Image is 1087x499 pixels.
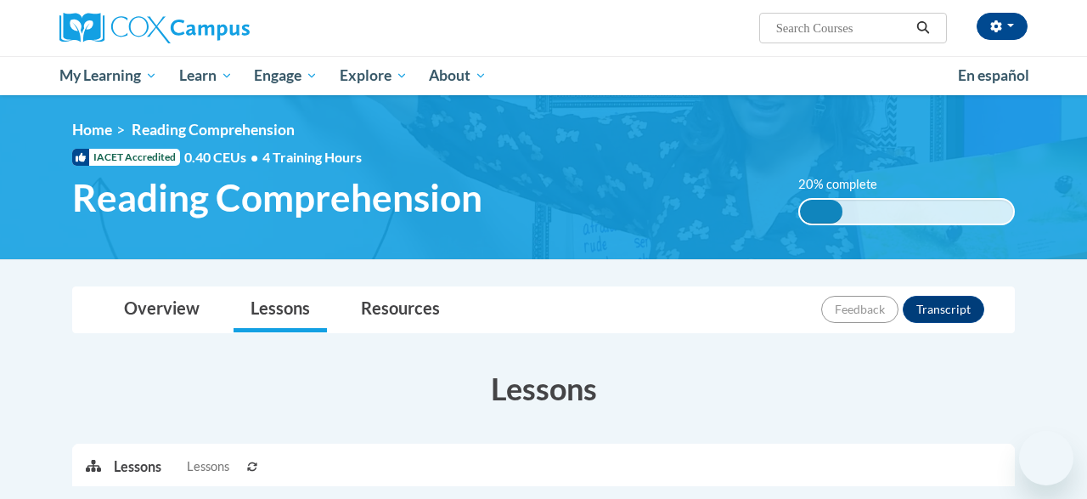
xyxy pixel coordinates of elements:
p: Lessons [114,457,161,476]
span: En español [958,66,1029,84]
a: Home [72,121,112,139]
button: Feedback [821,296,898,323]
span: Reading Comprehension [72,175,482,220]
a: About [419,56,498,95]
span: Lessons [187,457,229,476]
a: My Learning [48,56,168,95]
span: Explore [340,65,408,86]
a: En español [947,58,1040,94]
span: Engage [254,65,318,86]
button: Transcript [903,296,984,323]
a: Cox Campus [59,13,365,43]
label: 20% complete [798,175,896,194]
h3: Lessons [72,367,1015,410]
span: IACET Accredited [72,149,180,166]
span: Learn [179,65,233,86]
a: Lessons [234,287,327,332]
div: 20% complete [800,200,842,224]
a: Resources [344,287,457,332]
span: My Learning [59,65,157,86]
img: Cox Campus [59,13,250,43]
span: About [429,65,487,86]
span: 4 Training Hours [262,149,362,165]
span: 0.40 CEUs [184,148,262,167]
input: Search Courses [774,18,910,38]
button: Search [910,18,936,38]
iframe: Button to launch messaging window [1019,431,1073,485]
a: Overview [107,287,217,332]
span: Reading Comprehension [132,121,295,139]
div: Main menu [47,56,1040,95]
a: Learn [168,56,244,95]
a: Engage [243,56,329,95]
button: Account Settings [977,13,1028,40]
a: Explore [329,56,419,95]
span: • [251,149,258,165]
